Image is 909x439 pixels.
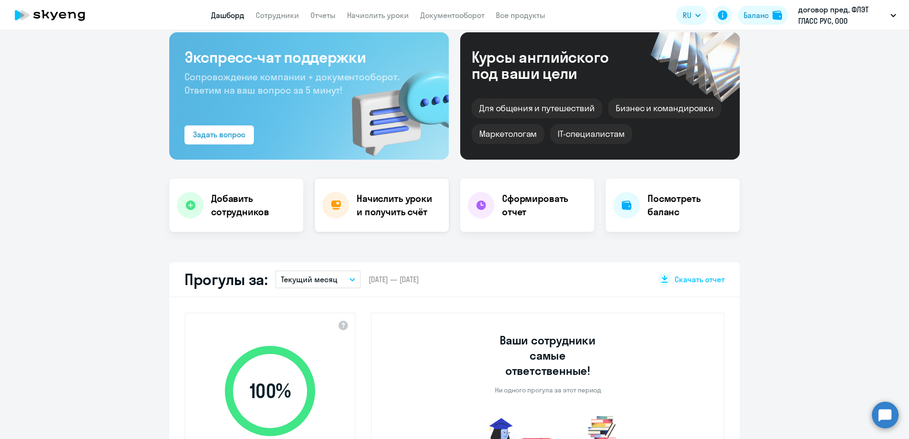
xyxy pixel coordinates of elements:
p: Ни одного прогула за этот период [495,386,601,394]
div: IT-специалистам [550,124,632,144]
span: Сопровождение компании + документооборот. Ответим на ваш вопрос за 5 минут! [184,71,399,96]
button: договор пред, ФЛЭТ ГЛАСС РУС, ООО [793,4,901,27]
h4: Посмотреть баланс [648,192,732,219]
span: RU [683,10,691,21]
h4: Сформировать отчет [502,192,587,219]
a: Начислить уроки [347,10,409,20]
p: договор пред, ФЛЭТ ГЛАСС РУС, ООО [798,4,887,27]
button: Балансbalance [738,6,788,25]
h3: Ваши сотрудники самые ответственные! [487,333,609,378]
button: Текущий месяц [275,270,361,288]
div: Для общения и путешествий [472,98,602,118]
div: Бизнес и командировки [608,98,721,118]
div: Задать вопрос [193,129,245,140]
h2: Прогулы за: [184,270,268,289]
button: Задать вопрос [184,125,254,144]
p: Текущий месяц [281,274,338,285]
img: balance [773,10,782,20]
h4: Начислить уроки и получить счёт [357,192,439,219]
button: RU [676,6,707,25]
h4: Добавить сотрудников [211,192,296,219]
div: Маркетологам [472,124,544,144]
a: Все продукты [496,10,545,20]
span: 100 % [215,380,325,402]
img: bg-img [338,53,449,160]
h3: Экспресс-чат поддержки [184,48,434,67]
a: Сотрудники [256,10,299,20]
a: Документооборот [420,10,484,20]
a: Дашборд [211,10,244,20]
div: Баланс [744,10,769,21]
div: Курсы английского под ваши цели [472,49,634,81]
a: Отчеты [310,10,336,20]
span: Скачать отчет [675,274,725,285]
span: [DATE] — [DATE] [368,274,419,285]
